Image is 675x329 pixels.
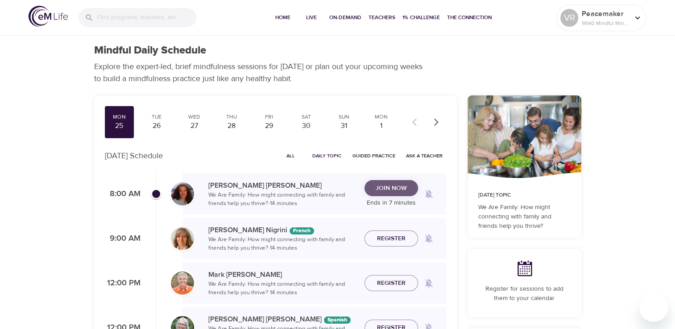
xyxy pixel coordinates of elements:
button: Register [364,275,418,292]
div: Sun [333,113,355,121]
div: Mon [370,113,393,121]
button: Guided Practice [349,149,399,163]
p: We Are Family: How might connecting with family and friends help you thrive? · 14 minutes [208,235,357,253]
div: 26 [145,121,168,131]
p: 9:00 AM [105,233,141,245]
p: We Are Family: How might connecting with family and friends help you thrive? · 14 minutes [208,280,357,297]
span: Remind me when a class goes live every Monday at 8:00 AM [418,183,439,205]
span: All [280,152,302,160]
h1: Mindful Daily Schedule [94,44,206,57]
p: Explore the expert-led, brief mindfulness sessions for [DATE] or plan out your upcoming weeks to ... [94,61,429,85]
div: The episodes in this programs will be in French [290,227,314,234]
button: Join Now [364,180,418,197]
div: Fri [258,113,280,121]
span: Ask a Teacher [406,152,443,160]
span: Join Now [376,183,407,194]
button: Ask a Teacher [402,149,446,163]
img: Mark_Pirtle-min.jpg [171,271,194,295]
p: Mark [PERSON_NAME] [208,269,357,280]
p: Ends in 7 minutes [364,198,418,208]
span: Remind me when a class goes live every Monday at 12:00 PM [418,272,439,294]
span: Teachers [369,13,395,22]
p: We Are Family: How might connecting with family and friends help you thrive? · 14 minutes [208,191,357,208]
div: Wed [183,113,205,121]
button: Register [364,230,418,247]
iframe: Button to launch messaging window [639,293,668,322]
div: Sat [295,113,318,121]
p: 12:00 PM [105,277,141,289]
div: Thu [220,113,243,121]
span: 1% Challenge [402,13,440,22]
input: Find programs, teachers, etc... [97,8,196,27]
p: [PERSON_NAME] [PERSON_NAME] [208,314,357,325]
div: The episodes in this programs will be in Spanish [324,317,351,324]
img: MelissaNigiri.jpg [171,227,194,250]
div: 25 [108,121,131,131]
div: 31 [333,121,355,131]
div: Mon [108,113,131,121]
img: Cindy2%20031422%20blue%20filter%20hi-res.jpg [171,182,194,206]
div: 30 [295,121,318,131]
span: Register [377,233,406,244]
span: Register [377,278,406,289]
div: 29 [258,121,280,131]
p: 9840 Mindful Minutes [582,19,629,27]
p: [DATE] Schedule [105,150,163,162]
p: Peacemaker [582,8,629,19]
span: The Connection [447,13,492,22]
span: Daily Topic [312,152,342,160]
div: VR [560,9,578,27]
span: Remind me when a class goes live every Monday at 9:00 AM [418,228,439,249]
p: [PERSON_NAME] [PERSON_NAME] [208,180,357,191]
div: 27 [183,121,205,131]
span: On-Demand [329,13,361,22]
p: [DATE] Topic [478,191,571,199]
img: logo [29,6,68,27]
div: 1 [370,121,393,131]
button: Daily Topic [309,149,345,163]
button: All [277,149,305,163]
span: Home [272,13,294,22]
div: Tue [145,113,168,121]
p: We Are Family: How might connecting with family and friends help you thrive? [478,203,571,231]
div: 28 [220,121,243,131]
span: Guided Practice [352,152,395,160]
p: 8:00 AM [105,188,141,200]
p: [PERSON_NAME] Nigrini [208,225,357,235]
span: Live [301,13,322,22]
p: Register for sessions to add them to your calendar [478,284,571,303]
